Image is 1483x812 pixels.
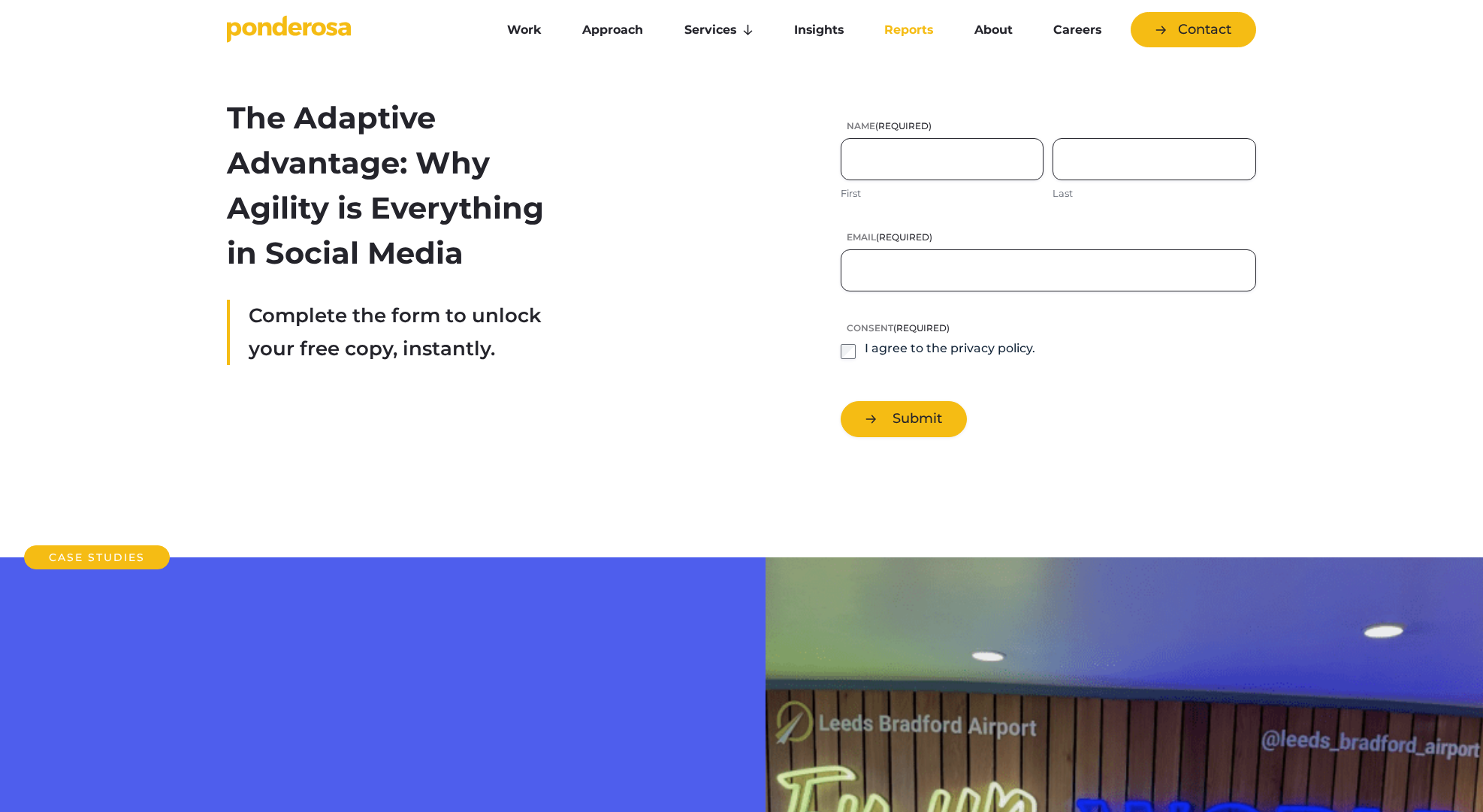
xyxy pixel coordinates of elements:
[227,300,555,365] div: Complete the form to unlock your free copy, instantly.
[667,14,771,46] a: Services
[227,95,555,276] h2: The Adaptive Advantage: Why Agility is Everything in Social Media
[1131,12,1256,47] a: Contact
[490,14,559,46] a: Work
[841,231,1256,243] label: Email
[956,14,1029,46] a: About
[565,14,660,46] a: Approach
[865,340,1035,359] label: I agree to the privacy policy.
[893,322,950,334] span: (Required)
[1053,186,1256,201] label: Last
[876,231,932,243] span: (Required)
[841,186,1044,201] label: First
[227,15,467,45] a: Go to homepage
[841,321,950,334] legend: Consent
[1036,14,1119,46] a: Careers
[841,401,967,436] button: Submit
[841,119,932,132] legend: Name
[777,14,861,46] a: Insights
[867,14,950,46] a: Reports
[24,545,170,569] h2: Case Studies
[875,120,932,131] span: (Required)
